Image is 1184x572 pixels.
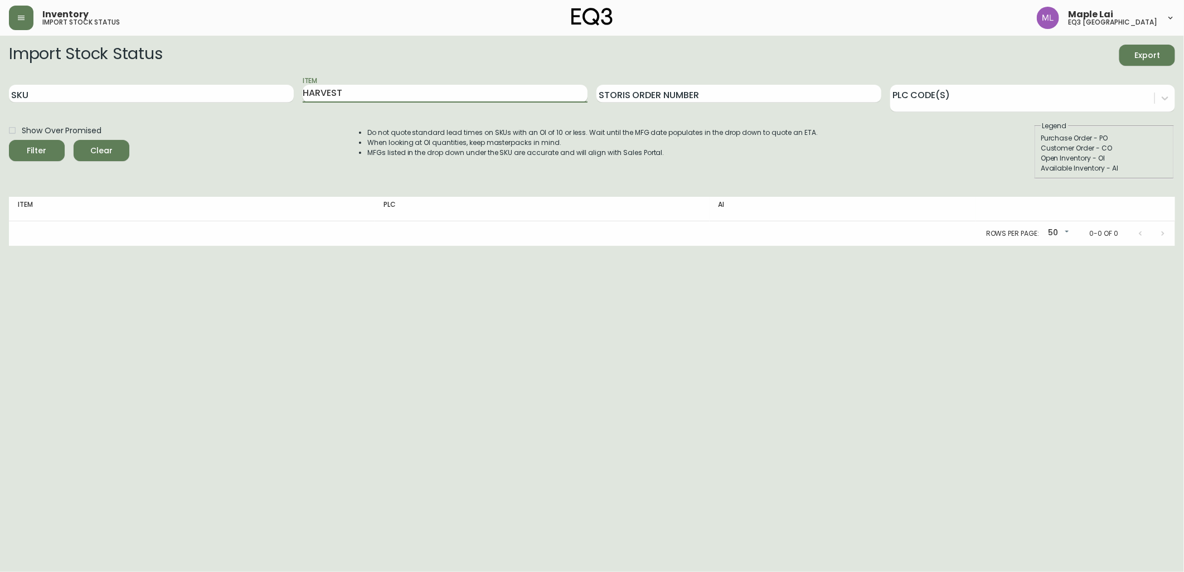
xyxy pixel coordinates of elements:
span: Inventory [42,10,89,19]
span: Clear [83,144,120,158]
div: 50 [1044,224,1071,243]
span: Show Over Promised [22,125,101,137]
h2: Import Stock Status [9,45,162,66]
div: Available Inventory - AI [1041,163,1168,173]
span: Export [1128,49,1166,62]
p: Rows per page: [986,229,1039,239]
li: When looking at OI quantities, keep masterpacks in mind. [367,138,818,148]
th: PLC [375,197,710,221]
button: Filter [9,140,65,161]
div: Open Inventory - OI [1041,153,1168,163]
h5: eq3 [GEOGRAPHIC_DATA] [1068,19,1157,26]
p: 0-0 of 0 [1089,229,1118,239]
div: Customer Order - CO [1041,143,1168,153]
div: Purchase Order - PO [1041,133,1168,143]
th: AI [710,197,976,221]
img: logo [571,8,613,26]
div: Filter [27,144,47,158]
span: Maple Lai [1068,10,1113,19]
li: MFGs listed in the drop down under the SKU are accurate and will align with Sales Portal. [367,148,818,158]
th: Item [9,197,375,221]
h5: import stock status [42,19,120,26]
button: Clear [74,140,129,161]
button: Export [1119,45,1175,66]
img: 61e28cffcf8cc9f4e300d877dd684943 [1037,7,1059,29]
legend: Legend [1041,121,1068,131]
li: Do not quote standard lead times on SKUs with an OI of 10 or less. Wait until the MFG date popula... [367,128,818,138]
